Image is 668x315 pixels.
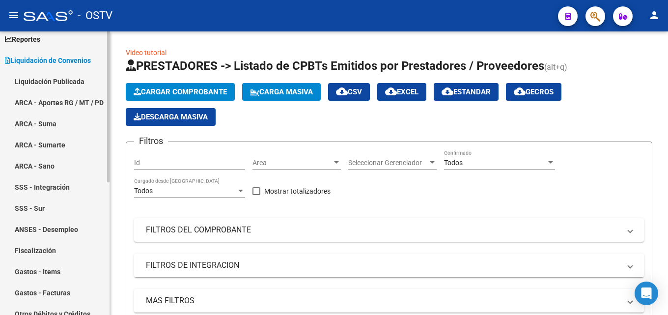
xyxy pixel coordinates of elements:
app-download-masive: Descarga masiva de comprobantes (adjuntos) [126,108,216,126]
button: Descarga Masiva [126,108,216,126]
button: Gecros [506,83,561,101]
span: Todos [444,159,463,167]
button: Estandar [434,83,499,101]
span: Reportes [5,34,40,45]
span: Cargar Comprobante [134,87,227,96]
mat-icon: cloud_download [385,86,397,97]
span: Gecros [514,87,554,96]
span: - OSTV [78,5,112,27]
span: EXCEL [385,87,418,96]
span: Carga Masiva [250,87,313,96]
span: Estandar [442,87,491,96]
mat-icon: menu [8,9,20,21]
mat-icon: cloud_download [514,86,526,97]
mat-icon: person [648,9,660,21]
mat-expansion-panel-header: FILTROS DE INTEGRACION [134,254,644,277]
span: Seleccionar Gerenciador [348,159,428,167]
button: EXCEL [377,83,426,101]
mat-panel-title: FILTROS DEL COMPROBANTE [146,225,620,235]
span: Mostrar totalizadores [264,185,331,197]
span: Area [252,159,332,167]
a: Video tutorial [126,49,167,57]
span: Liquidación de Convenios [5,55,91,66]
span: PRESTADORES -> Listado de CPBTs Emitidos por Prestadores / Proveedores [126,59,544,73]
mat-expansion-panel-header: MAS FILTROS [134,289,644,313]
span: CSV [336,87,362,96]
span: (alt+q) [544,62,567,72]
button: CSV [328,83,370,101]
span: Todos [134,187,153,195]
mat-panel-title: FILTROS DE INTEGRACION [146,260,620,271]
mat-icon: cloud_download [336,86,348,97]
div: Open Intercom Messenger [635,282,658,305]
span: Descarga Masiva [134,113,208,121]
button: Carga Masiva [242,83,321,101]
h3: Filtros [134,134,168,148]
button: Cargar Comprobante [126,83,235,101]
mat-expansion-panel-header: FILTROS DEL COMPROBANTE [134,218,644,242]
mat-icon: cloud_download [442,86,453,97]
mat-panel-title: MAS FILTROS [146,295,620,306]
